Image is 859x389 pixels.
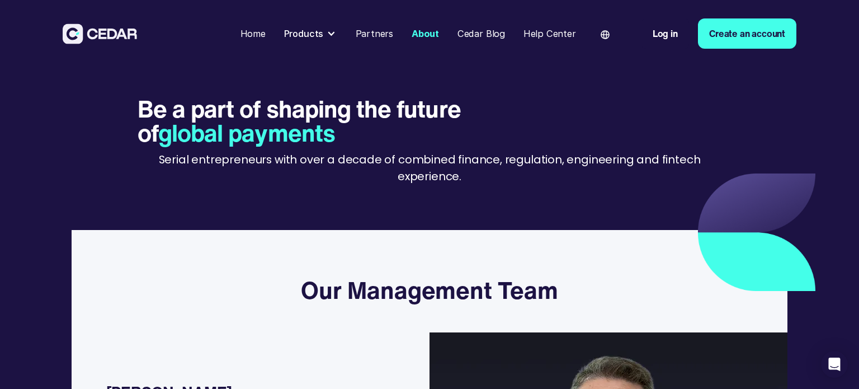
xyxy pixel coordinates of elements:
a: Help Center [519,21,580,46]
p: Serial entrepreneurs with over a decade of combined finance, regulation, engineering and fintech ... [138,152,721,185]
div: Cedar Blog [457,27,505,41]
div: Help Center [523,27,576,41]
div: About [412,27,439,41]
a: Cedar Blog [453,21,510,46]
a: Log in [641,18,689,49]
div: Log in [653,27,678,41]
div: Open Intercom Messenger [821,351,848,378]
span: global payments [158,115,335,150]
div: Partners [356,27,394,41]
div: Products [279,22,342,45]
a: Create an account [698,18,796,49]
h3: Our Management Team [301,276,558,304]
div: Home [240,27,266,41]
a: Home [235,21,270,46]
div: Products [284,27,324,41]
img: world icon [601,30,610,39]
a: About [407,21,443,46]
h1: Be a part of shaping the future of [138,97,488,144]
a: Partners [351,21,398,46]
